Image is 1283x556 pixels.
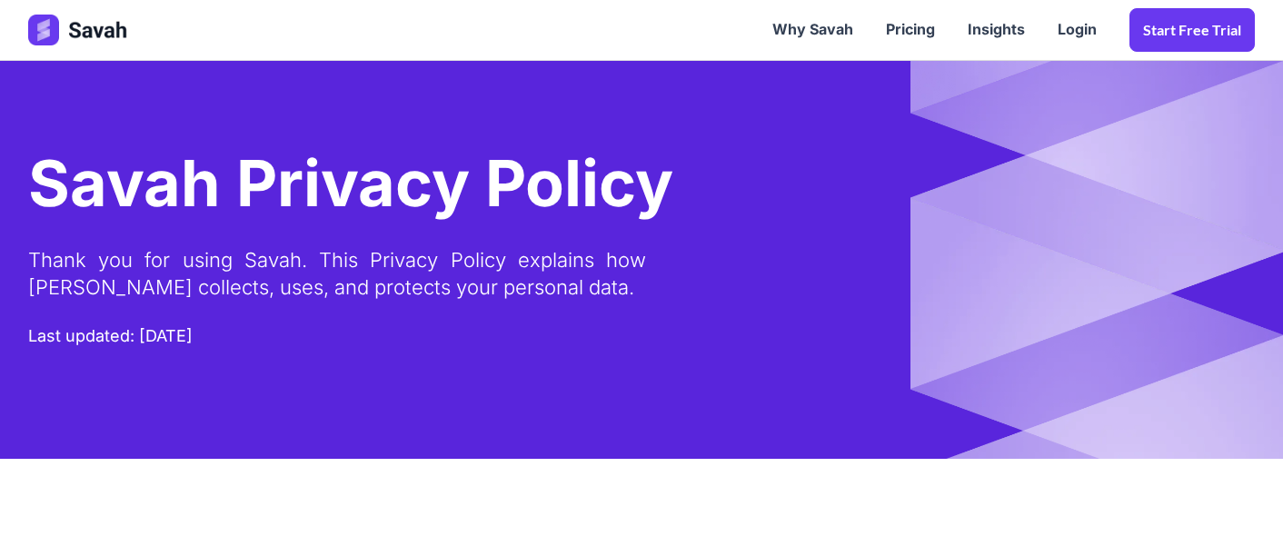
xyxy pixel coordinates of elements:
[870,2,951,58] a: Pricing
[28,323,193,350] div: Last updated: [DATE]
[28,224,646,324] div: Thank you for using Savah. This Privacy Policy explains how [PERSON_NAME] collects, uses, and pro...
[1129,8,1255,52] a: Start Free trial
[951,2,1041,58] a: Insights
[1041,2,1113,58] a: Login
[756,2,870,58] a: Why Savah
[28,161,673,224] h1: Savah Privacy Policy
